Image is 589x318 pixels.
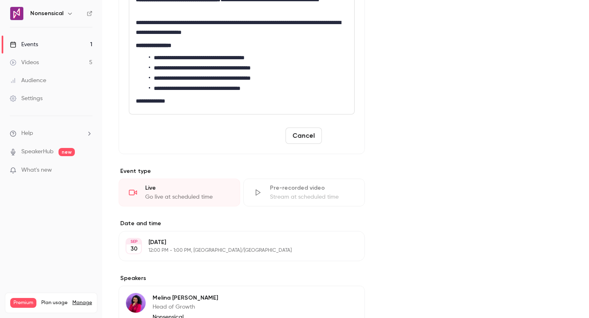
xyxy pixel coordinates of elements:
span: new [58,148,75,156]
button: Cancel [286,128,322,144]
p: 12:00 PM - 1:00 PM, [GEOGRAPHIC_DATA]/[GEOGRAPHIC_DATA] [148,247,321,254]
a: SpeakerHub [21,148,54,156]
span: What's new [21,166,52,175]
span: Plan usage [41,300,67,306]
li: help-dropdown-opener [10,129,92,138]
iframe: Noticeable Trigger [83,167,92,174]
div: Settings [10,94,43,103]
div: Live [145,184,230,192]
p: Head of Growth [153,303,218,311]
div: Videos [10,58,39,67]
div: Events [10,40,38,49]
div: SEP [126,239,141,244]
img: Nonsensical [10,7,23,20]
p: 30 [130,245,137,253]
div: Stream at scheduled time [270,193,355,201]
p: Event type [119,167,365,175]
label: Speakers [119,274,365,282]
span: Help [21,129,33,138]
img: Melina Lee [126,293,146,313]
button: Save [325,128,355,144]
label: Date and time [119,219,365,228]
div: Pre-recorded video [270,184,355,192]
div: LiveGo live at scheduled time [119,179,240,206]
div: Audience [10,76,46,85]
div: Go live at scheduled time [145,193,230,201]
div: Pre-recorded videoStream at scheduled time [243,179,365,206]
p: [DATE] [148,238,321,246]
p: Melina [PERSON_NAME] [153,294,218,302]
a: Manage [72,300,92,306]
h6: Nonsensical [30,9,63,18]
span: Premium [10,298,36,308]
